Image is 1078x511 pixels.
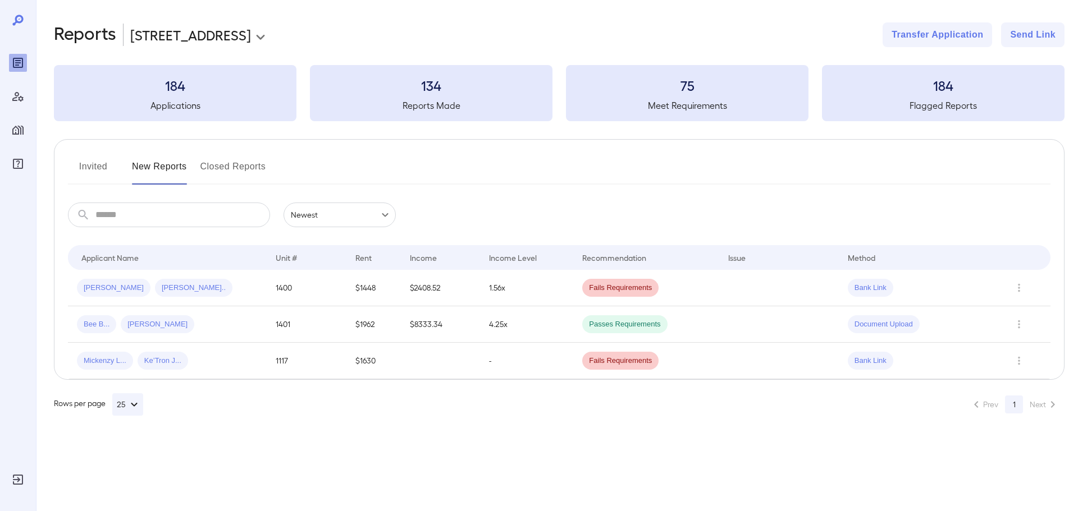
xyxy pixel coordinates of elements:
div: Newest [284,202,396,227]
div: Income Level [489,251,537,264]
td: 1.56x [480,270,573,306]
button: Invited [68,158,118,185]
td: $1630 [346,343,400,379]
span: Document Upload [848,319,920,330]
div: Manage Users [9,88,27,105]
td: $2408.52 [401,270,481,306]
button: 25 [112,393,143,416]
div: Log Out [9,471,27,489]
td: 1401 [267,306,346,343]
span: Fails Requirements [582,356,659,366]
span: [PERSON_NAME].. [155,283,232,293]
p: [STREET_ADDRESS] [130,26,251,44]
span: Fails Requirements [582,283,659,293]
button: New Reports [132,158,187,185]
summary: 184Applications134Reports Made75Meet Requirements184Flagged Reports [54,65,1065,121]
h5: Reports Made [310,99,552,112]
div: Issue [728,251,746,264]
div: Reports [9,54,27,72]
h2: Reports [54,22,116,47]
td: 1117 [267,343,346,379]
td: - [480,343,573,379]
span: Bank Link [848,356,893,366]
div: Manage Properties [9,121,27,139]
div: Recommendation [582,251,646,264]
button: Transfer Application [883,22,992,47]
button: page 1 [1005,395,1023,413]
h3: 184 [822,76,1065,94]
button: Row Actions [1010,315,1028,333]
nav: pagination navigation [965,395,1065,413]
span: Ke’Tron J... [138,356,188,366]
td: 1400 [267,270,346,306]
div: Applicant Name [81,251,139,264]
button: Row Actions [1010,279,1028,297]
div: Income [410,251,437,264]
button: Row Actions [1010,352,1028,370]
td: $1448 [346,270,400,306]
h5: Flagged Reports [822,99,1065,112]
h3: 184 [54,76,296,94]
span: [PERSON_NAME] [121,319,194,330]
td: 4.25x [480,306,573,343]
div: Unit # [276,251,297,264]
td: $1962 [346,306,400,343]
h3: 134 [310,76,552,94]
span: Bank Link [848,283,893,293]
button: Closed Reports [200,158,266,185]
span: Mickenzy L... [77,356,133,366]
span: Bee B... [77,319,116,330]
span: [PERSON_NAME] [77,283,150,293]
div: Rows per page [54,393,143,416]
h5: Applications [54,99,296,112]
h5: Meet Requirements [566,99,808,112]
div: Rent [355,251,373,264]
div: Method [848,251,875,264]
h3: 75 [566,76,808,94]
span: Passes Requirements [582,319,667,330]
button: Send Link [1001,22,1065,47]
td: $8333.34 [401,306,481,343]
div: FAQ [9,155,27,173]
